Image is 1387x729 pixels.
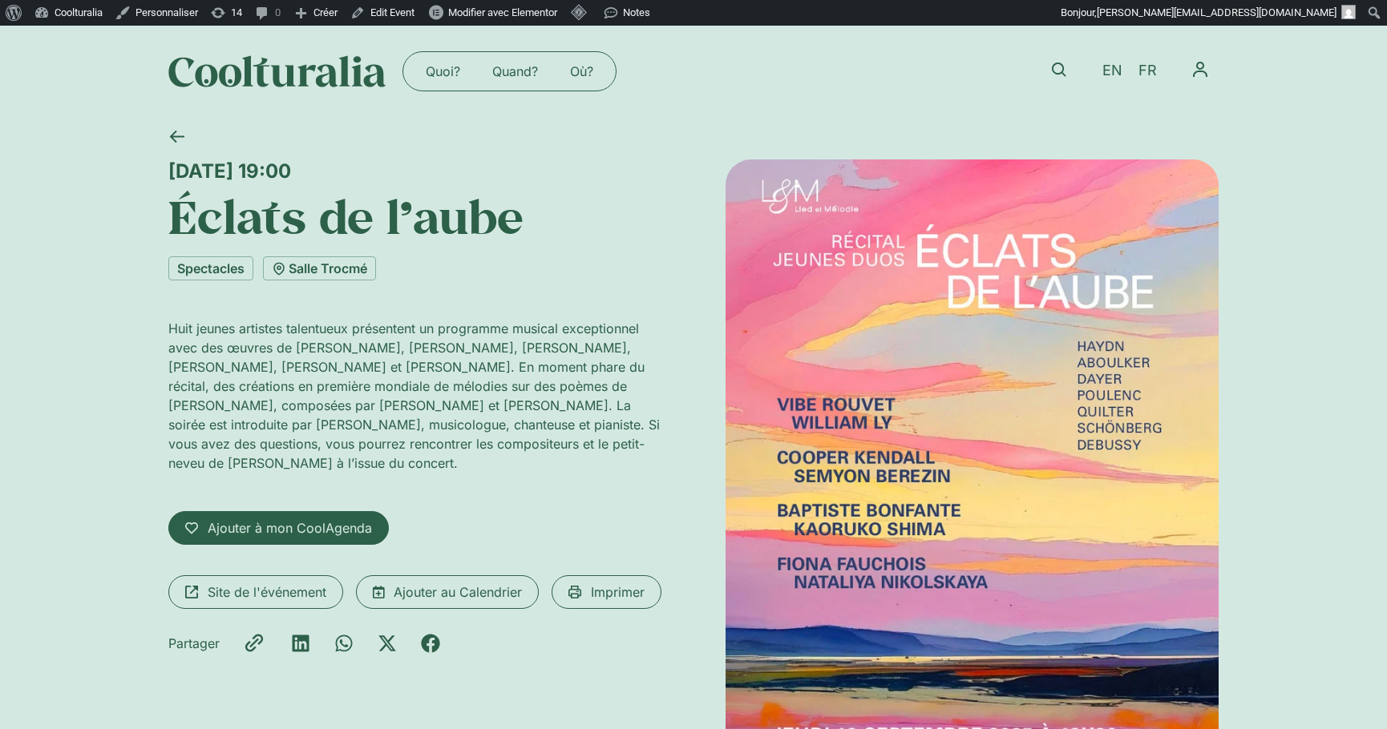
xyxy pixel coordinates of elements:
[476,58,554,84] a: Quand?
[168,511,389,545] a: Ajouter à mon CoolAgenda
[552,575,661,609] a: Imprimer
[356,575,539,609] a: Ajouter au Calendrier
[168,159,661,183] div: [DATE] 19:00
[263,256,376,280] a: Salle Trocmé
[421,634,440,653] div: Partager sur facebook
[448,6,557,18] span: Modifier avec Elementor
[1182,51,1219,88] nav: Menu
[410,58,476,84] a: Quoi?
[1102,62,1122,79] span: EN
[168,256,253,280] a: Spectacles
[1182,51,1219,88] button: Permuter le menu
[168,319,661,473] p: Huit jeunes artistes talentueux présentent un programme musical exceptionnel avec des œuvres de [...
[208,518,372,538] span: Ajouter à mon CoolAgenda
[291,634,310,653] div: Partager sur linkedin
[554,58,609,84] a: Où?
[1097,6,1336,18] span: [PERSON_NAME][EMAIL_ADDRESS][DOMAIN_NAME]
[1138,62,1157,79] span: FR
[334,634,354,653] div: Partager sur whatsapp
[168,189,661,244] h1: Éclats de l’aube
[208,582,326,602] span: Site de l'événement
[1094,59,1130,83] a: EN
[1130,59,1165,83] a: FR
[394,582,522,602] span: Ajouter au Calendrier
[168,634,220,653] div: Partager
[591,582,645,602] span: Imprimer
[410,58,609,84] nav: Menu
[378,634,397,653] div: Partager sur x-twitter
[168,575,343,609] a: Site de l'événement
